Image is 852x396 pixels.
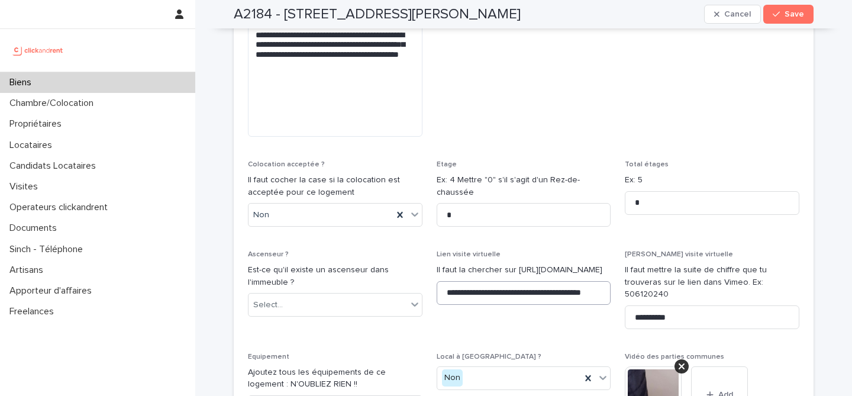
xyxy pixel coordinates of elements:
[785,10,804,18] span: Save
[437,353,541,360] span: Local à [GEOGRAPHIC_DATA] ?
[248,366,422,391] p: Ajoutez tous les équipements de ce logement : N'OUBLIEZ RIEN !!
[248,174,422,199] p: Il faut cocher la case si la colocation est acceptée pour ce logement
[437,161,457,168] span: Etage
[5,265,53,276] p: Artisans
[5,77,41,88] p: Biens
[625,174,799,186] p: Ex: 5
[704,5,761,24] button: Cancel
[5,160,105,172] p: Candidats Locataires
[248,251,289,258] span: Ascenseur ?
[724,10,751,18] span: Cancel
[625,353,724,360] span: Vidéo des parties communes
[253,209,269,221] span: Non
[248,264,422,289] p: Est-ce qu'il existe un ascenseur dans l'immeuble ?
[5,98,103,109] p: Chambre/Colocation
[5,244,92,255] p: Sinch - Téléphone
[5,202,117,213] p: Operateurs clickandrent
[442,369,463,387] div: Non
[9,38,67,62] img: UCB0brd3T0yccxBKYDjQ
[625,251,733,258] span: [PERSON_NAME] visite virtuelle
[5,181,47,192] p: Visites
[5,140,62,151] p: Locataires
[5,118,71,130] p: Propriétaires
[253,299,283,311] div: Select...
[763,5,814,24] button: Save
[5,306,63,317] p: Freelances
[234,6,521,23] h2: A2184 - [STREET_ADDRESS][PERSON_NAME]
[248,161,325,168] span: Colocation acceptée ?
[625,264,799,301] p: Il faut mettre la suite de chiffre que tu trouveras sur le lien dans Vimeo. Ex: 506120240
[248,353,289,360] span: Equipement
[5,223,66,234] p: Documents
[437,264,611,276] p: Il faut la chercher sur [URL][DOMAIN_NAME]
[437,251,501,258] span: Lien visite virtuelle
[5,285,101,297] p: Apporteur d'affaires
[625,161,669,168] span: Total étages
[437,174,611,199] p: Ex: 4 Mettre "0" s'il s'agit d'un Rez-de-chaussée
